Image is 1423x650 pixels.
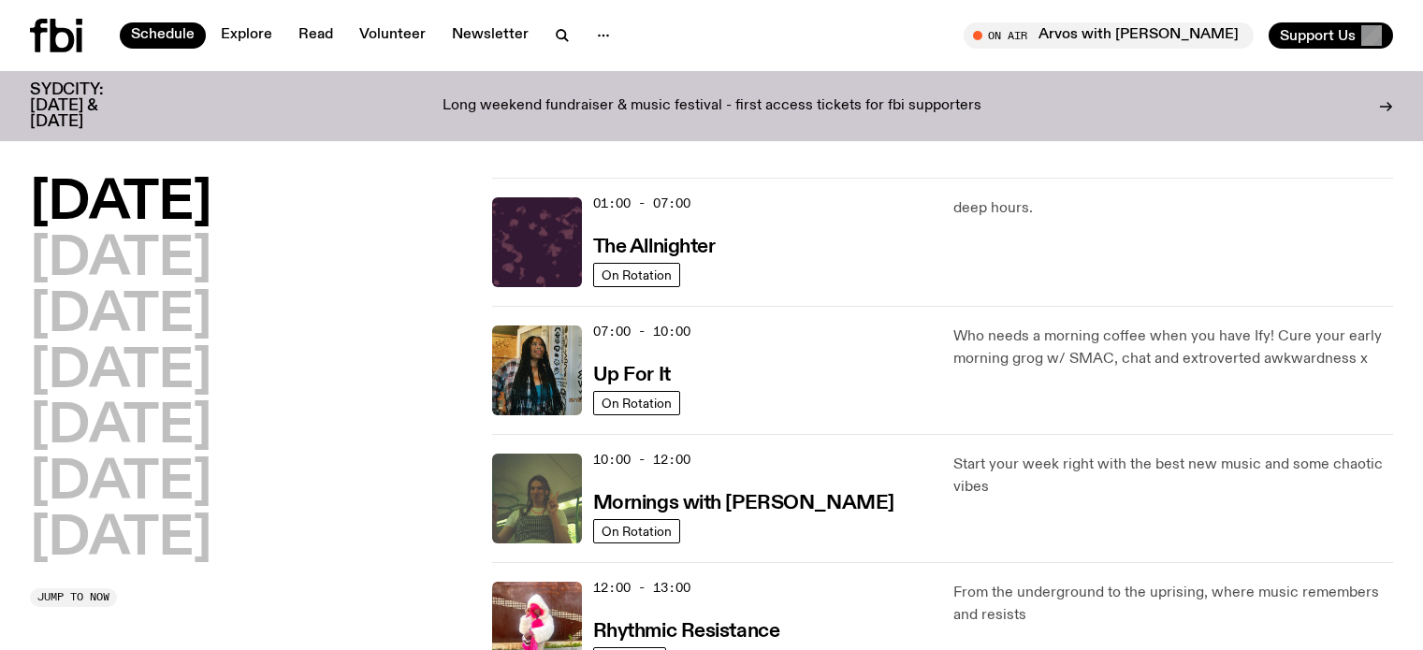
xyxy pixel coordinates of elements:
button: [DATE] [30,234,211,286]
button: [DATE] [30,457,211,510]
p: deep hours. [953,197,1393,220]
button: On AirArvos with [PERSON_NAME] [964,22,1254,49]
button: [DATE] [30,401,211,454]
a: Mornings with [PERSON_NAME] [593,490,894,513]
p: Who needs a morning coffee when you have Ify! Cure your early morning grog w/ SMAC, chat and extr... [953,325,1393,370]
a: On Rotation [593,391,680,415]
a: On Rotation [593,519,680,543]
button: Support Us [1269,22,1393,49]
button: Jump to now [30,588,117,607]
span: 12:00 - 13:00 [593,579,690,597]
span: On Rotation [602,524,672,538]
a: On Rotation [593,263,680,287]
a: Up For It [593,362,671,385]
img: Jim Kretschmer in a really cute outfit with cute braids, standing on a train holding up a peace s... [492,454,582,543]
span: 07:00 - 10:00 [593,323,690,340]
a: Schedule [120,22,206,49]
h3: Rhythmic Resistance [593,622,780,642]
span: 10:00 - 12:00 [593,451,690,469]
h3: Mornings with [PERSON_NAME] [593,494,894,513]
h3: Up For It [593,366,671,385]
button: [DATE] [30,178,211,230]
h3: The Allnighter [593,238,716,257]
a: The Allnighter [593,234,716,257]
a: Read [287,22,344,49]
p: Start your week right with the best new music and some chaotic vibes [953,454,1393,498]
p: Long weekend fundraiser & music festival - first access tickets for fbi supporters [443,98,981,115]
span: On Rotation [602,267,672,282]
span: Jump to now [37,592,109,602]
button: [DATE] [30,290,211,342]
a: Explore [210,22,283,49]
span: 01:00 - 07:00 [593,195,690,212]
a: Volunteer [348,22,437,49]
img: Ify - a Brown Skin girl with black braided twists, looking up to the side with her tongue stickin... [492,325,582,415]
button: [DATE] [30,346,211,398]
h3: SYDCITY: [DATE] & [DATE] [30,82,150,130]
span: Support Us [1280,27,1356,44]
a: Newsletter [441,22,540,49]
a: Rhythmic Resistance [593,618,780,642]
button: [DATE] [30,513,211,566]
span: On Rotation [602,396,672,410]
p: From the underground to the uprising, where music remembers and resists [953,582,1393,627]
